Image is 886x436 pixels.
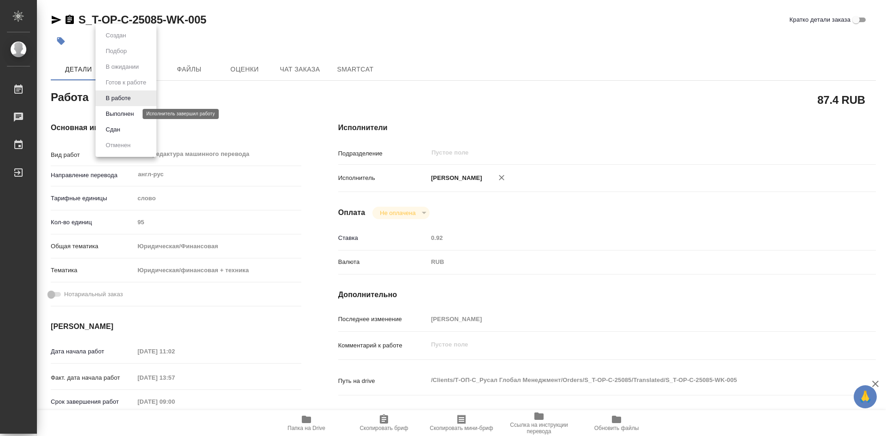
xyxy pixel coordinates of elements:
[103,30,129,41] button: Создан
[103,140,133,150] button: Отменен
[103,125,123,135] button: Сдан
[103,78,149,88] button: Готов к работе
[103,46,130,56] button: Подбор
[103,62,142,72] button: В ожидании
[103,109,137,119] button: Выполнен
[103,93,133,103] button: В работе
